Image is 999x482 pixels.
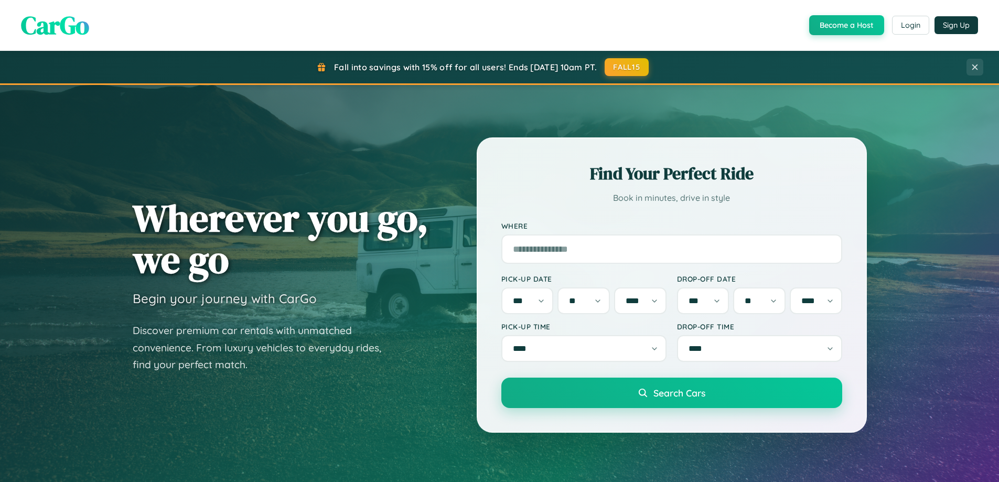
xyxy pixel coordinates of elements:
p: Discover premium car rentals with unmatched convenience. From luxury vehicles to everyday rides, ... [133,322,395,373]
button: FALL15 [605,58,649,76]
span: Search Cars [653,387,705,399]
button: Login [892,16,929,35]
button: Sign Up [934,16,978,34]
h2: Find Your Perfect Ride [501,162,842,185]
h3: Begin your journey with CarGo [133,291,317,306]
button: Become a Host [809,15,884,35]
span: Fall into savings with 15% off for all users! Ends [DATE] 10am PT. [334,62,597,72]
label: Pick-up Date [501,274,667,283]
label: Drop-off Time [677,322,842,331]
span: CarGo [21,8,89,42]
button: Search Cars [501,378,842,408]
h1: Wherever you go, we go [133,197,428,280]
label: Pick-up Time [501,322,667,331]
label: Drop-off Date [677,274,842,283]
label: Where [501,221,842,230]
p: Book in minutes, drive in style [501,190,842,206]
